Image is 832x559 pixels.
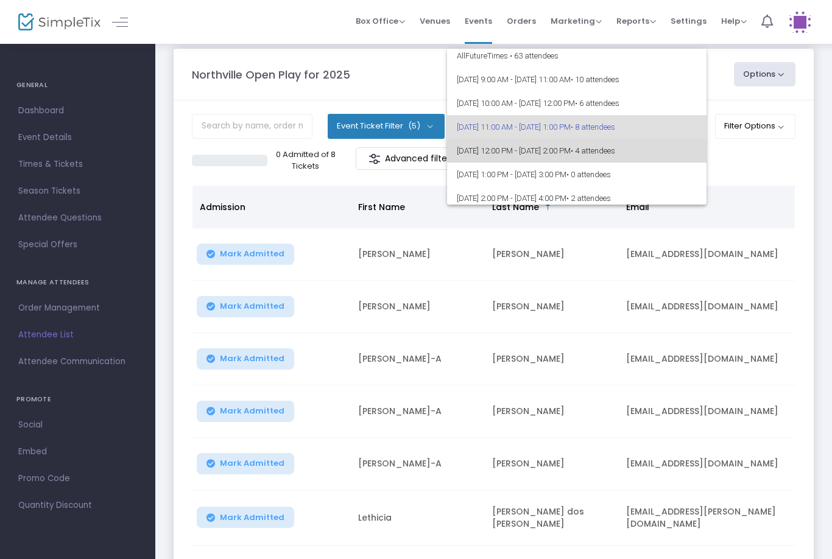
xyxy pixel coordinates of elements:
[457,139,697,163] span: [DATE] 12:00 PM - [DATE] 2:00 PM
[457,68,697,91] span: [DATE] 9:00 AM - [DATE] 11:00 AM
[566,194,611,203] span: • 2 attendees
[571,122,615,132] span: • 8 attendees
[457,115,697,139] span: [DATE] 11:00 AM - [DATE] 1:00 PM
[457,91,697,115] span: [DATE] 10:00 AM - [DATE] 12:00 PM
[457,163,697,186] span: [DATE] 1:00 PM - [DATE] 3:00 PM
[457,44,697,68] span: All Future Times • 63 attendees
[575,99,619,108] span: • 6 attendees
[571,146,615,155] span: • 4 attendees
[571,75,619,84] span: • 10 attendees
[566,170,611,179] span: • 0 attendees
[457,186,697,210] span: [DATE] 2:00 PM - [DATE] 4:00 PM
